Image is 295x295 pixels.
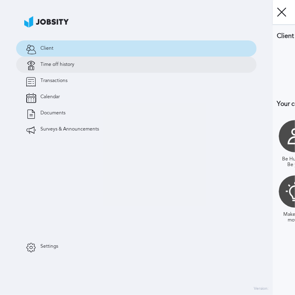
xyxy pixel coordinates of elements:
span: Surveys & Announcements [40,126,99,132]
span: Time off history [40,62,74,67]
a: Documents [16,105,257,121]
a: Transactions [16,73,257,89]
a: Time off history [16,57,257,73]
label: Version: [254,287,269,291]
a: Client [16,40,257,57]
img: ab4bad089aa723f57921c736e9817d99.png [24,16,69,27]
a: Surveys & Announcements [16,121,257,137]
span: Documents [40,110,65,116]
a: Calendar [16,89,257,105]
span: Client [40,46,53,51]
span: Settings [40,244,58,249]
span: Transactions [40,78,67,84]
span: Calendar [40,94,60,100]
a: Settings [16,238,257,255]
